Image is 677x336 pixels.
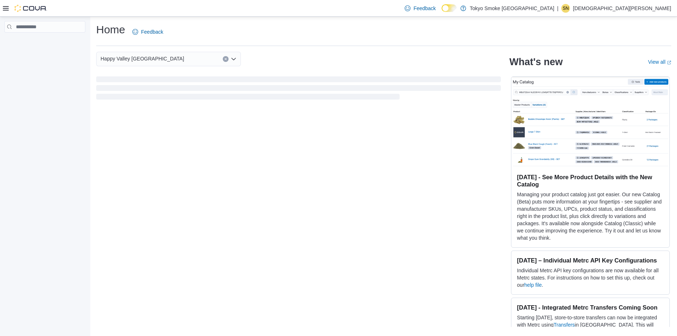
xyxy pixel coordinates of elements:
a: Feedback [129,25,166,39]
p: Managing your product catalog just got easier. Our new Catalog (Beta) puts more information at yo... [517,191,664,241]
button: Clear input [223,56,229,62]
a: View allExternal link [648,59,671,65]
span: Happy Valley [GEOGRAPHIC_DATA] [101,54,184,63]
h2: What's new [510,56,563,68]
h1: Home [96,22,125,37]
span: Feedback [141,28,163,35]
button: Open list of options [231,56,237,62]
nav: Complex example [4,34,85,51]
p: Individual Metrc API key configurations are now available for all Metrc states. For instructions ... [517,267,664,289]
h3: [DATE] – Individual Metrc API Key Configurations [517,257,664,264]
div: Shiran Norbert [561,4,570,13]
svg: External link [667,60,671,65]
p: Tokyo Smoke [GEOGRAPHIC_DATA] [470,4,554,13]
p: [DEMOGRAPHIC_DATA][PERSON_NAME] [573,4,671,13]
span: SN [563,4,569,13]
span: Loading [96,78,501,101]
a: help file [524,282,542,288]
p: | [557,4,559,13]
img: Cova [14,5,47,12]
a: Feedback [402,1,438,16]
a: Transfers [554,322,575,328]
input: Dark Mode [442,4,457,12]
h3: [DATE] - Integrated Metrc Transfers Coming Soon [517,304,664,311]
span: Feedback [413,5,435,12]
h3: [DATE] - See More Product Details with the New Catalog [517,173,664,188]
